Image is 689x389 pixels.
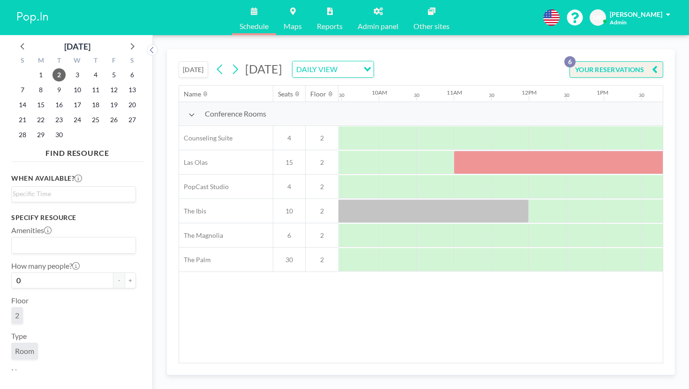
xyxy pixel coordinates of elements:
[273,207,305,215] span: 10
[11,226,52,235] label: Amenities
[11,367,30,376] label: Name
[52,98,66,111] span: Tuesday, September 16, 2025
[179,207,206,215] span: The Ibis
[126,83,139,96] span: Saturday, September 13, 2025
[89,83,102,96] span: Thursday, September 11, 2025
[306,158,338,167] span: 2
[126,113,139,126] span: Saturday, September 27, 2025
[71,98,84,111] span: Wednesday, September 17, 2025
[339,92,344,98] div: 30
[126,98,139,111] span: Saturday, September 20, 2025
[522,89,537,96] div: 12PM
[273,256,305,264] span: 30
[447,89,462,96] div: 11AM
[597,89,608,96] div: 1PM
[52,128,66,141] span: Tuesday, September 30, 2025
[71,68,84,81] span: Wednesday, September 3, 2025
[273,231,305,240] span: 6
[13,239,130,251] input: Search for option
[15,8,51,27] img: organization-logo
[569,61,663,78] button: YOUR RESERVATIONS6
[358,22,398,30] span: Admin panel
[107,98,120,111] span: Friday, September 19, 2025
[15,346,34,356] span: Room
[12,237,135,253] div: Search for option
[11,261,80,271] label: How many people?
[34,98,47,111] span: Monday, September 15, 2025
[292,61,374,77] div: Search for option
[284,22,302,30] span: Maps
[240,22,269,30] span: Schedule
[179,183,229,191] span: PopCast Studio
[14,55,32,67] div: S
[34,83,47,96] span: Monday, September 8, 2025
[639,92,644,98] div: 30
[294,63,339,75] span: DAILY VIEW
[273,183,305,191] span: 4
[306,207,338,215] span: 2
[610,10,662,18] span: [PERSON_NAME]
[13,189,130,199] input: Search for option
[50,55,68,67] div: T
[52,68,66,81] span: Tuesday, September 2, 2025
[125,272,136,288] button: +
[179,256,211,264] span: The Palm
[52,83,66,96] span: Tuesday, September 9, 2025
[89,113,102,126] span: Thursday, September 25, 2025
[71,83,84,96] span: Wednesday, September 10, 2025
[306,134,338,142] span: 2
[34,128,47,141] span: Monday, September 29, 2025
[340,63,358,75] input: Search for option
[107,68,120,81] span: Friday, September 5, 2025
[12,187,135,201] div: Search for option
[413,22,449,30] span: Other sites
[179,158,208,167] span: Las Olas
[11,331,27,341] label: Type
[564,56,576,67] p: 6
[317,22,343,30] span: Reports
[15,311,19,320] span: 2
[16,83,29,96] span: Sunday, September 7, 2025
[89,68,102,81] span: Thursday, September 4, 2025
[68,55,87,67] div: W
[16,98,29,111] span: Sunday, September 14, 2025
[205,109,266,118] span: Conference Rooms
[11,145,143,158] h4: FIND RESOURCE
[306,256,338,264] span: 2
[273,158,305,167] span: 15
[105,55,123,67] div: F
[16,113,29,126] span: Sunday, September 21, 2025
[89,98,102,111] span: Thursday, September 18, 2025
[34,68,47,81] span: Monday, September 1, 2025
[489,92,494,98] div: 30
[310,90,326,98] div: Floor
[306,231,338,240] span: 2
[123,55,141,67] div: S
[11,213,136,222] h3: Specify resource
[564,92,569,98] div: 30
[306,183,338,191] span: 2
[278,90,293,98] div: Seats
[245,62,282,76] span: [DATE]
[16,128,29,141] span: Sunday, September 28, 2025
[113,272,125,288] button: -
[107,113,120,126] span: Friday, September 26, 2025
[11,296,29,305] label: Floor
[71,113,84,126] span: Wednesday, September 24, 2025
[34,113,47,126] span: Monday, September 22, 2025
[372,89,387,96] div: 10AM
[184,90,201,98] div: Name
[179,134,232,142] span: Counseling Suite
[107,83,120,96] span: Friday, September 12, 2025
[179,231,223,240] span: The Magnolia
[126,68,139,81] span: Saturday, September 6, 2025
[273,134,305,142] span: 4
[32,55,50,67] div: M
[64,40,90,53] div: [DATE]
[610,19,627,26] span: Admin
[593,14,603,22] span: MP
[179,61,208,78] button: [DATE]
[414,92,419,98] div: 30
[52,113,66,126] span: Tuesday, September 23, 2025
[86,55,105,67] div: T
